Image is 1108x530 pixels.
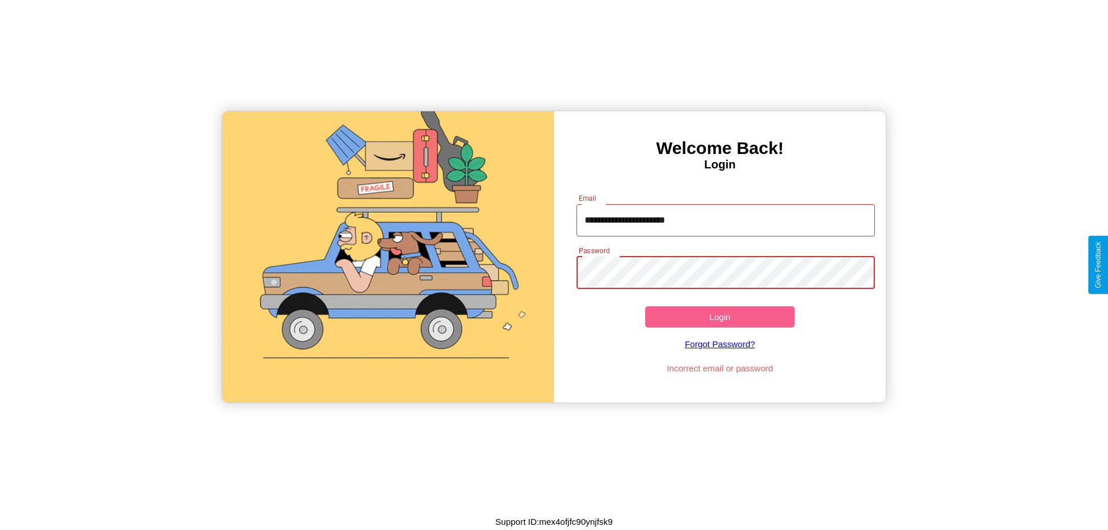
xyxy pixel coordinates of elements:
div: Give Feedback [1094,242,1102,288]
p: Incorrect email or password [571,360,870,376]
a: Forgot Password? [571,328,870,360]
img: gif [222,111,554,403]
label: Email [579,193,597,203]
p: Support ID: mex4ofjfc90ynjfsk9 [495,514,612,529]
button: Login [645,306,795,328]
h4: Login [554,158,886,171]
label: Password [579,246,609,255]
h3: Welcome Back! [554,138,886,158]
